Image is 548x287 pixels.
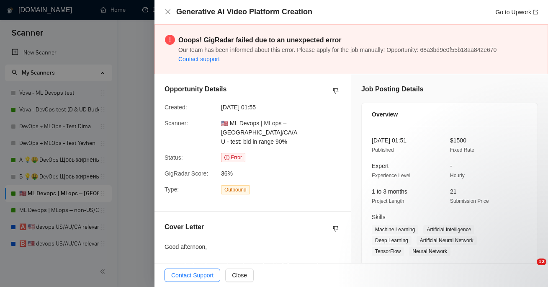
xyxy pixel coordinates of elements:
span: 🇺🇸 ML Devops | MLops – [GEOGRAPHIC_DATA]/CA/AU - test: bid in range 90% [221,120,297,145]
span: Hourly [450,173,465,178]
button: dislike [331,86,341,96]
button: Contact Support [165,269,220,282]
button: dislike [331,224,341,234]
a: Go to Upworkexport [495,9,538,16]
span: Overview [372,110,398,119]
span: $1500 [450,137,466,144]
span: Type: [165,186,179,193]
span: 36% [221,169,347,178]
h4: Generative Ai Video Platform Creation [176,7,312,17]
span: Expert [372,163,388,169]
span: Close [232,271,247,280]
span: Created: [165,104,187,111]
span: 21 [450,188,457,195]
span: [DATE] 01:55 [221,103,347,112]
span: Our team has been informed about this error. Please apply for the job manually! Opportunity: 68a3... [178,47,497,53]
span: Contact Support [171,271,214,280]
span: dislike [333,225,339,232]
span: Experience Level [372,173,410,178]
span: GigRadar Score: [165,170,208,177]
span: exclamation-circle [165,35,175,45]
span: Skills [372,214,386,220]
span: Status: [165,154,183,161]
span: Error [221,153,245,162]
span: dislike [333,88,339,94]
iframe: Intercom live chat [520,259,540,279]
span: Published [372,147,394,153]
span: exclamation-circle [224,155,229,160]
span: - [450,163,452,169]
span: export [533,10,538,15]
h5: Opportunity Details [165,84,226,94]
span: 1 to 3 months [372,188,407,195]
strong: Ooops! GigRadar failed due to an unexpected error [178,36,341,44]
button: Close [165,8,171,16]
span: 12 [537,259,546,265]
span: Project Length [372,198,404,204]
span: Machine Learning [372,225,418,234]
button: Close [225,269,254,282]
a: Contact support [178,56,220,62]
span: TensorFlow [372,247,404,256]
span: Deep Learning [372,236,412,245]
h5: Cover Letter [165,222,204,232]
span: close [165,8,171,15]
span: Submission Price [450,198,489,204]
span: [DATE] 01:51 [372,137,406,144]
h5: Job Posting Details [361,84,423,94]
span: Scanner: [165,120,188,127]
span: Fixed Rate [450,147,474,153]
span: Outbound [221,185,250,194]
